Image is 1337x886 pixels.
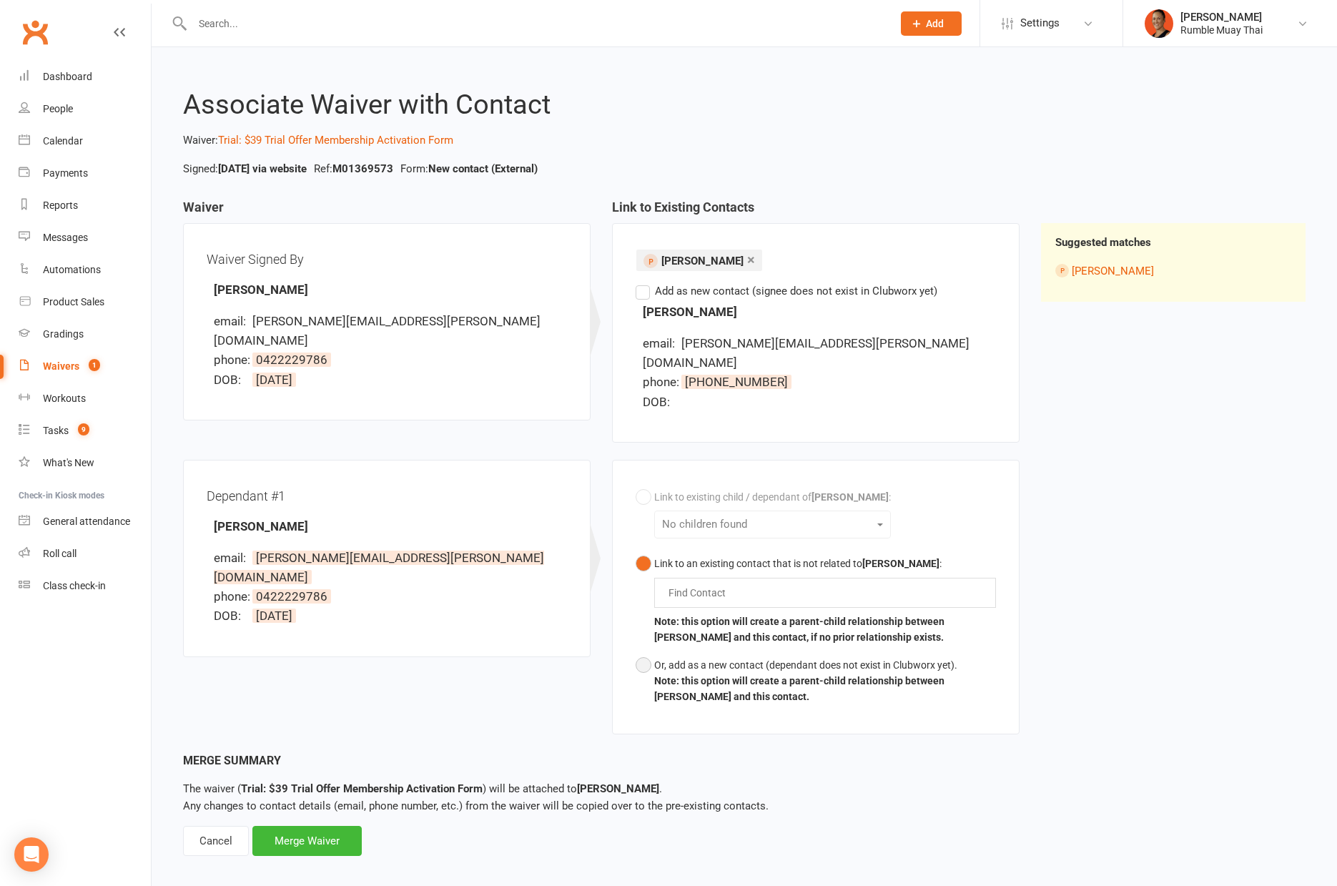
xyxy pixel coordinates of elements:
[214,551,544,584] span: [PERSON_NAME][EMAIL_ADDRESS][PERSON_NAME][DOMAIN_NAME]
[636,282,937,300] label: Add as new contact (signee does not exist in Clubworx yet)
[43,167,88,179] div: Payments
[214,519,308,533] strong: [PERSON_NAME]
[667,584,734,601] input: Find Contact
[43,328,84,340] div: Gradings
[43,232,88,243] div: Messages
[214,282,308,297] strong: [PERSON_NAME]
[218,162,307,175] strong: [DATE] via website
[43,296,104,307] div: Product Sales
[643,373,679,392] div: phone:
[19,286,151,318] a: Product Sales
[179,160,310,177] li: Signed:
[207,483,567,508] div: Dependant #1
[19,157,151,189] a: Payments
[19,350,151,383] a: Waivers 1
[1145,9,1173,38] img: thumb_image1722232694.png
[654,616,944,643] b: Note: this option will create a parent-child relationship between [PERSON_NAME] and this contact,...
[43,548,77,559] div: Roll call
[654,675,944,702] b: Note: this option will create a parent-child relationship between [PERSON_NAME] and this contact.
[214,370,250,390] div: DOB:
[43,516,130,527] div: General attendance
[1055,236,1151,249] strong: Suggested matches
[252,589,331,604] span: 0422229786
[661,255,744,267] span: [PERSON_NAME]
[252,609,296,623] span: [DATE]
[1180,11,1263,24] div: [PERSON_NAME]
[89,359,100,371] span: 1
[43,393,86,404] div: Workouts
[19,506,151,538] a: General attendance kiosk mode
[43,425,69,436] div: Tasks
[654,556,996,571] div: Link to an existing contact that is not related to :
[654,657,996,673] div: Or, add as a new contact (dependant does not exist in Clubworx yet).
[183,90,1306,120] h2: Associate Waiver with Contact
[643,393,679,412] div: DOB:
[19,254,151,286] a: Automations
[252,353,331,367] span: 0422229786
[19,415,151,447] a: Tasks 9
[19,383,151,415] a: Workouts
[577,782,659,795] strong: [PERSON_NAME]
[17,14,53,50] a: Clubworx
[183,132,1306,149] p: Waiver:
[214,314,541,348] span: [PERSON_NAME][EMAIL_ADDRESS][PERSON_NAME][DOMAIN_NAME]
[78,423,89,435] span: 9
[252,826,362,856] div: Merge Waiver
[643,336,970,370] span: [PERSON_NAME][EMAIL_ADDRESS][PERSON_NAME][DOMAIN_NAME]
[14,837,49,872] div: Open Intercom Messenger
[214,548,250,568] div: email:
[19,318,151,350] a: Gradings
[19,61,151,93] a: Dashboard
[19,538,151,570] a: Roll call
[397,160,541,177] li: Form:
[252,373,296,387] span: [DATE]
[681,375,791,389] span: [PHONE_NUMBER]
[207,247,567,272] div: Waiver Signed By
[643,334,679,353] div: email:
[1180,24,1263,36] div: Rumble Muay Thai
[214,587,250,606] div: phone:
[218,134,453,147] a: Trial: $39 Trial Offer Membership Activation Form
[1072,265,1154,277] a: [PERSON_NAME]
[241,782,483,795] strong: Trial: $39 Trial Offer Membership Activation Form
[636,550,996,651] button: Link to an existing contact that is not related to[PERSON_NAME]:Note: this option will create a p...
[183,780,1306,814] p: Any changes to contact details (email, phone number, etc.) from the waiver will be copied over to...
[214,312,250,331] div: email:
[332,162,393,175] strong: M01369573
[19,189,151,222] a: Reports
[1020,7,1060,39] span: Settings
[183,752,1306,770] div: Merge Summary
[19,447,151,479] a: What's New
[636,651,996,711] button: Or, add as a new contact (dependant does not exist in Clubworx yet).Note: this option will create...
[747,248,755,271] a: ×
[188,14,882,34] input: Search...
[310,160,397,177] li: Ref:
[19,93,151,125] a: People
[183,200,591,223] h3: Waiver
[214,606,250,626] div: DOB:
[43,200,78,211] div: Reports
[43,580,106,591] div: Class check-in
[43,264,101,275] div: Automations
[43,457,94,468] div: What's New
[19,125,151,157] a: Calendar
[643,305,737,319] strong: [PERSON_NAME]
[183,782,662,795] span: The waiver ( ) will be attached to .
[612,200,1020,223] h3: Link to Existing Contacts
[214,350,250,370] div: phone:
[862,558,939,569] b: [PERSON_NAME]
[428,162,538,175] strong: New contact (External)
[43,71,92,82] div: Dashboard
[19,222,151,254] a: Messages
[43,360,79,372] div: Waivers
[183,826,249,856] div: Cancel
[43,103,73,114] div: People
[926,18,944,29] span: Add
[19,570,151,602] a: Class kiosk mode
[43,135,83,147] div: Calendar
[901,11,962,36] button: Add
